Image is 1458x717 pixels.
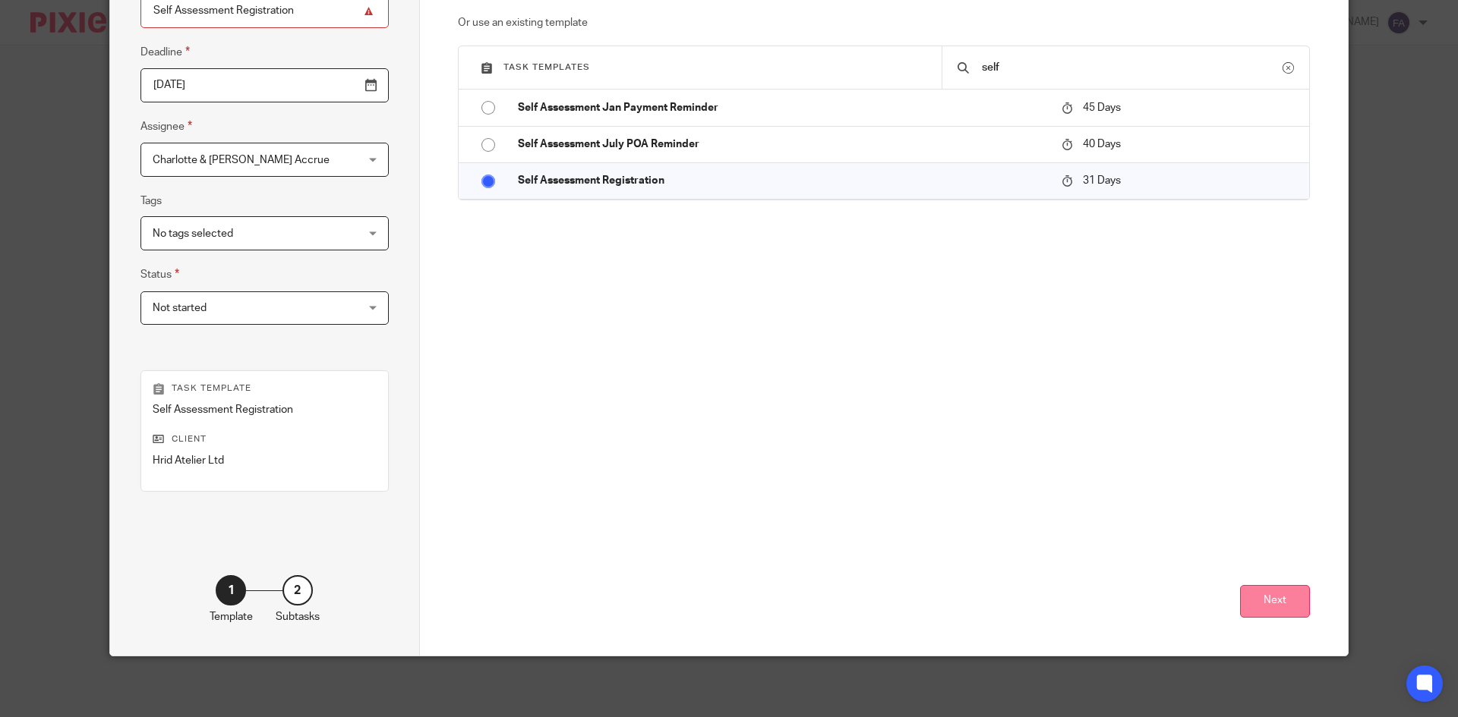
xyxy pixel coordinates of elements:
label: Tags [140,193,162,209]
span: 45 Days [1083,102,1121,113]
span: No tags selected [153,228,233,239]
input: Pick a date [140,68,389,102]
label: Status [140,266,179,283]
p: Task template [153,382,377,395]
input: Search... [980,59,1283,76]
div: 2 [282,575,313,605]
p: Template [210,609,253,624]
p: Self Assessment July POA Reminder [518,137,1046,152]
p: Self Assessment Jan Payment Reminder [518,100,1046,115]
p: Self Assessment Registration [153,402,377,417]
label: Assignee [140,118,192,135]
label: Deadline [140,43,190,61]
span: Task templates [503,63,590,71]
span: 40 Days [1083,139,1121,149]
button: Next [1240,585,1310,618]
span: Not started [153,303,207,313]
span: Charlotte & [PERSON_NAME] Accrue [153,155,330,165]
div: 1 [216,575,246,605]
span: 31 Days [1083,175,1121,186]
p: Self Assessment Registration [518,173,1046,188]
p: Or use an existing template [458,15,1311,30]
p: Subtasks [276,609,320,624]
p: Client [153,433,377,445]
p: Hrid Atelier Ltd [153,453,377,468]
